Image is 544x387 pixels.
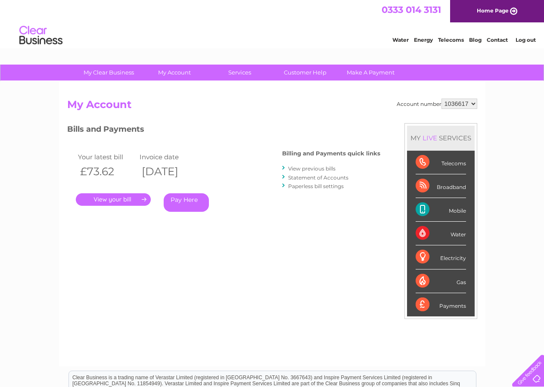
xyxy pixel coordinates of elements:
a: My Clear Business [73,65,144,80]
a: Telecoms [438,37,464,43]
div: Telecoms [416,151,466,174]
th: £73.62 [76,163,138,180]
a: Blog [469,37,482,43]
th: [DATE] [137,163,199,180]
h2: My Account [67,99,477,115]
h4: Billing and Payments quick links [282,150,380,157]
div: Account number [397,99,477,109]
td: Your latest bill [76,151,138,163]
a: Customer Help [270,65,341,80]
div: Broadband [416,174,466,198]
div: Mobile [416,198,466,222]
a: Services [204,65,275,80]
td: Invoice date [137,151,199,163]
h3: Bills and Payments [67,123,380,138]
div: Gas [416,269,466,293]
a: Statement of Accounts [288,174,348,181]
a: Paperless bill settings [288,183,344,189]
div: LIVE [421,134,439,142]
a: Energy [414,37,433,43]
div: Electricity [416,245,466,269]
a: Make A Payment [335,65,406,80]
a: Water [392,37,409,43]
a: Pay Here [164,193,209,212]
a: View previous bills [288,165,336,172]
div: MY SERVICES [407,126,475,150]
div: Water [416,222,466,245]
div: Payments [416,293,466,316]
a: 0333 014 3131 [382,4,441,15]
a: My Account [139,65,210,80]
a: Log out [516,37,536,43]
div: Clear Business is a trading name of Verastar Limited (registered in [GEOGRAPHIC_DATA] No. 3667643... [69,5,476,42]
a: . [76,193,151,206]
a: Contact [487,37,508,43]
img: logo.png [19,22,63,49]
